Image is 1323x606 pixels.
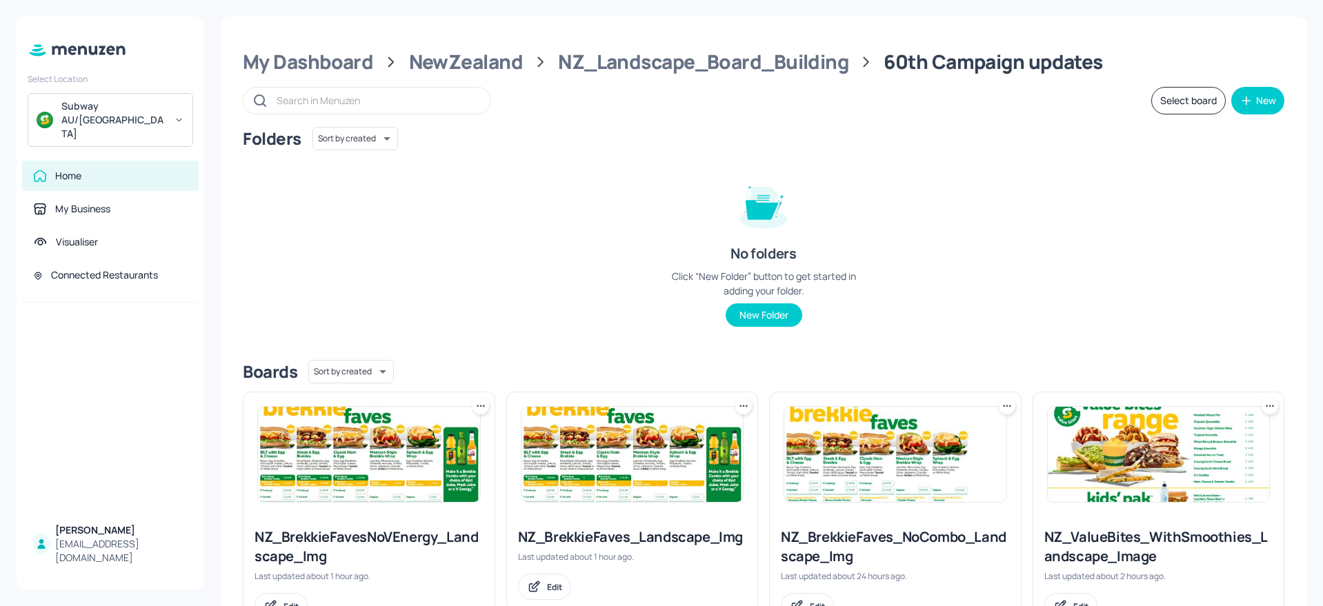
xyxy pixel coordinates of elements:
div: Connected Restaurants [51,268,158,282]
div: My Dashboard [243,50,373,74]
div: NZ_ValueBites_WithSmoothies_Landscape_Image [1044,527,1273,566]
div: Last updated about 1 hour ago. [518,551,747,563]
img: avatar [37,112,53,128]
div: Subway AU/[GEOGRAPHIC_DATA] [61,99,166,141]
img: 2025-07-15-1752546609016rv5o7xcvjpf.jpeg [521,407,744,502]
button: Select board [1151,87,1226,114]
img: 2025-07-15-17525532717676nzzp3p9wmg.jpeg [258,407,480,502]
div: Last updated about 2 hours ago. [1044,570,1273,582]
div: NZ_BrekkieFaves_Landscape_Img [518,527,747,547]
div: NZ_BrekkieFaves_NoCombo_Landscape_Img [781,527,1010,566]
div: Edit [547,581,562,593]
div: Sort by created [308,358,394,385]
div: Visualiser [56,235,98,249]
div: 60th Campaign updates [884,50,1102,74]
button: New Folder [726,303,802,327]
div: New [1256,96,1276,105]
div: No folders [730,244,796,263]
div: My Business [55,202,110,216]
button: New [1231,87,1284,114]
div: Sort by created [312,125,398,152]
div: Click “New Folder” button to get started in adding your folder. [660,269,867,298]
div: Select Location [28,73,193,85]
img: 2025-08-13-1755052899288gc4u2tctqln.jpeg [1048,407,1270,502]
div: NewZealand [409,50,523,74]
div: Last updated about 1 hour ago. [255,570,484,582]
div: Boards [243,361,297,383]
div: NZ_Landscape_Board_Building [558,50,848,74]
div: [PERSON_NAME] [55,523,188,537]
div: NZ_BrekkieFavesNoVEnergy_Landscape_Img [255,527,484,566]
div: Home [55,169,81,183]
img: 2025-08-12-1754973794101kf3hqxbipc.jpeg [784,407,1006,502]
input: Search in Menuzen [277,90,477,110]
div: [EMAIL_ADDRESS][DOMAIN_NAME] [55,537,188,565]
img: folder-empty [729,170,798,239]
div: Folders [243,128,301,150]
div: Last updated about 24 hours ago. [781,570,1010,582]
